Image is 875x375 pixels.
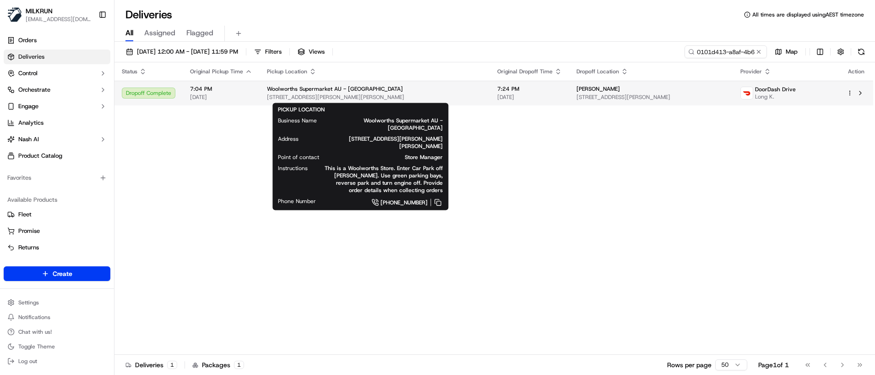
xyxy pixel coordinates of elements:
span: [PHONE_NUMBER] [380,199,428,206]
span: Original Pickup Time [190,68,243,75]
div: Page 1 of 1 [758,360,789,369]
h1: Deliveries [125,7,172,22]
button: Refresh [855,45,868,58]
span: Log out [18,358,37,365]
span: This is a Woolworths Store. Enter Car Park off [PERSON_NAME]. Use green parking bays, reverse par... [322,165,443,194]
span: Deliveries [18,53,44,61]
a: Product Catalog [4,149,110,163]
span: [STREET_ADDRESS][PERSON_NAME][PERSON_NAME] [267,94,483,101]
div: 1 [234,361,244,369]
span: Control [18,69,38,77]
div: Action [847,68,866,75]
input: Type to search [685,45,767,58]
a: Returns [7,243,107,252]
button: Map [771,45,802,58]
span: Point of contact [278,154,319,161]
span: [DATE] 12:00 AM - [DATE] 11:59 PM [137,48,238,56]
button: Toggle Theme [4,340,110,353]
a: Deliveries [4,50,110,64]
div: Available Products [4,193,110,207]
button: Promise [4,224,110,238]
div: Packages [192,360,244,369]
button: Orchestrate [4,83,110,97]
span: Woolworths Supermarket AU - [GEOGRAPHIC_DATA] [267,85,403,93]
span: Flagged [186,28,213,39]
button: Chat with us! [4,325,110,338]
button: Views [293,45,329,58]
button: Settings [4,296,110,309]
span: All times are displayed using AEST timezone [752,11,864,18]
a: Fleet [7,210,107,219]
button: Nash AI [4,132,110,147]
button: [DATE] 12:00 AM - [DATE] 11:59 PM [122,45,242,58]
span: Store Manager [334,154,443,161]
div: Favorites [4,171,110,185]
a: Orders [4,33,110,48]
span: Views [309,48,325,56]
p: Rows per page [667,360,712,369]
span: Analytics [18,119,43,127]
span: [STREET_ADDRESS][PERSON_NAME] [576,94,726,101]
span: Filters [265,48,282,56]
button: Notifications [4,311,110,324]
span: Orchestrate [18,86,50,94]
span: Woolworths Supermarket AU - [GEOGRAPHIC_DATA] [332,117,443,132]
span: Nash AI [18,135,39,143]
button: MILKRUNMILKRUN[EMAIL_ADDRESS][DOMAIN_NAME] [4,4,95,26]
span: Status [122,68,137,75]
span: Phone Number [278,198,316,205]
a: [PHONE_NUMBER] [331,198,443,208]
span: [STREET_ADDRESS][PERSON_NAME][PERSON_NAME] [313,135,443,150]
span: Instructions [278,165,308,172]
span: Orders [18,36,37,44]
img: MILKRUN [7,7,22,22]
span: Product Catalog [18,152,62,160]
span: Engage [18,102,38,110]
span: DoorDash Drive [755,86,796,93]
a: Promise [7,227,107,235]
div: 1 [167,361,177,369]
span: Create [53,269,72,278]
span: Map [786,48,798,56]
span: Promise [18,227,40,235]
button: Returns [4,240,110,255]
button: Control [4,66,110,81]
span: Notifications [18,314,50,321]
span: Returns [18,243,39,252]
span: All [125,28,133,39]
span: Assigned [144,28,175,39]
span: Chat with us! [18,328,52,336]
span: [DATE] [190,94,252,101]
span: [DATE] [497,94,562,101]
span: Dropoff Location [576,68,619,75]
img: doordash_logo_v2.png [741,87,753,99]
span: 7:04 PM [190,85,252,93]
span: Address [278,135,299,143]
span: 7:24 PM [497,85,562,93]
button: Fleet [4,207,110,222]
a: Analytics [4,116,110,130]
button: [EMAIL_ADDRESS][DOMAIN_NAME] [26,16,91,23]
span: Original Dropoff Time [497,68,553,75]
button: Filters [250,45,286,58]
button: Create [4,266,110,281]
span: Fleet [18,210,32,219]
span: PICKUP LOCATION [278,106,325,113]
span: Toggle Theme [18,343,55,350]
button: Engage [4,99,110,114]
span: Provider [740,68,762,75]
span: Business Name [278,117,317,124]
button: MILKRUN [26,6,53,16]
span: Settings [18,299,39,306]
span: [PERSON_NAME] [576,85,620,93]
div: Deliveries [125,360,177,369]
button: Log out [4,355,110,368]
span: Long K. [755,93,796,100]
span: Pickup Location [267,68,307,75]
